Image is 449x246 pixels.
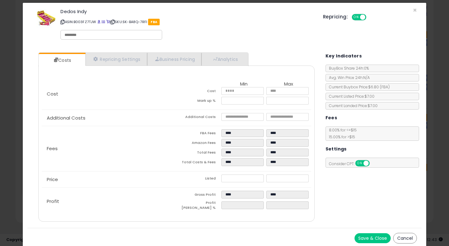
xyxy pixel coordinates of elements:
img: 51VADesePvL._SL60_.jpg [37,9,56,28]
span: Avg. Win Price 24h: N/A [326,75,370,80]
h3: Dedos Indy [60,9,314,14]
span: ON [352,15,360,20]
p: Fees [42,146,176,151]
th: Min [221,81,266,87]
span: Current Buybox Price: [326,84,390,90]
td: Additional Costs [176,113,221,123]
td: Mark up % [176,97,221,106]
h5: Key Indicators [326,52,362,60]
td: Cost [176,87,221,97]
p: Cost [42,91,176,96]
span: × [413,6,417,15]
a: BuyBox page [97,19,101,24]
span: ON [356,161,364,166]
h5: Fees [326,114,337,122]
a: Analytics [201,53,248,66]
td: Gross Profit [176,191,221,200]
td: Total Fees [176,149,221,158]
span: OFF [365,15,375,20]
th: Max [266,81,311,87]
td: Amazon Fees [176,139,221,149]
p: ASIN: B003FZ7TJW | SKU: SK-BA8Q-7RFI [60,17,314,27]
p: Profit [42,199,176,204]
h5: Settings [326,145,347,153]
span: 8.00 % for <= $15 [326,127,357,140]
a: Costs [39,54,85,66]
a: Your listing only [106,19,110,24]
button: Cancel [393,233,417,244]
button: Save & Close [355,233,391,243]
span: BuyBox Share 24h: 0% [326,66,369,71]
a: Repricing Settings [85,53,147,66]
a: Business Pricing [147,53,202,66]
span: FBA [148,19,160,25]
span: Current Landed Price: $7.00 [326,103,378,108]
span: Consider CPT: [326,161,378,166]
span: Current Listed Price: $7.00 [326,94,374,99]
td: FBA Fees [176,129,221,139]
a: All offer listings [102,19,105,24]
td: Total Costs & Fees [176,158,221,168]
td: Profit [PERSON_NAME] % [176,200,221,212]
span: OFF [369,161,379,166]
td: Listed [176,175,221,184]
span: 15.00 % for > $15 [326,134,355,140]
p: Price [42,177,176,182]
p: Additional Costs [42,116,176,121]
span: $6.80 [368,84,390,90]
h5: Repricing: [323,14,348,19]
span: ( FBA ) [380,84,390,90]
